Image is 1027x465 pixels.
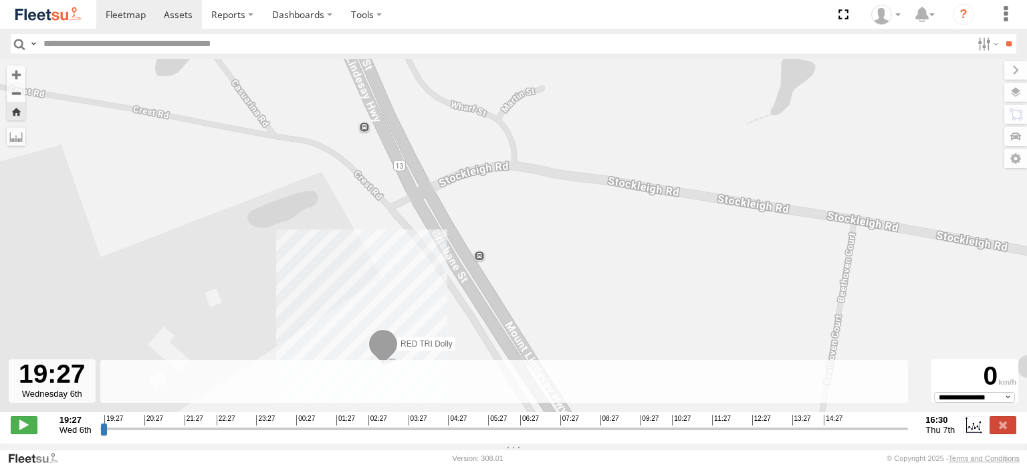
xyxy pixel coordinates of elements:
[600,415,619,426] span: 08:27
[933,361,1016,391] div: 0
[640,415,659,426] span: 09:27
[925,415,955,425] strong: 16:30
[953,4,974,25] i: ?
[13,5,83,23] img: fleetsu-logo-horizontal.svg
[792,415,811,426] span: 13:27
[217,415,235,426] span: 22:27
[104,415,123,426] span: 19:27
[887,454,1020,462] div: © Copyright 2025 -
[401,339,453,349] span: RED TRI Dolly
[925,425,955,435] span: Thu 7th Aug 2025
[11,416,37,434] label: Play/Stop
[990,416,1016,434] label: Close
[7,66,25,84] button: Zoom in
[448,415,467,426] span: 04:27
[488,415,507,426] span: 05:27
[28,34,39,54] label: Search Query
[256,415,275,426] span: 23:27
[752,415,771,426] span: 12:27
[7,127,25,146] label: Measure
[7,452,69,465] a: Visit our Website
[60,415,92,425] strong: 19:27
[7,102,25,120] button: Zoom Home
[185,415,203,426] span: 21:27
[60,425,92,435] span: Wed 6th Aug 2025
[520,415,539,426] span: 06:27
[1004,149,1027,168] label: Map Settings
[972,34,1001,54] label: Search Filter Options
[296,415,315,426] span: 00:27
[368,415,387,426] span: 02:27
[949,454,1020,462] a: Terms and Conditions
[824,415,842,426] span: 14:27
[712,415,731,426] span: 11:27
[560,415,579,426] span: 07:27
[672,415,691,426] span: 10:27
[336,415,355,426] span: 01:27
[867,5,905,25] div: Jay Bennett
[453,454,503,462] div: Version: 308.01
[144,415,163,426] span: 20:27
[409,415,427,426] span: 03:27
[7,84,25,102] button: Zoom out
